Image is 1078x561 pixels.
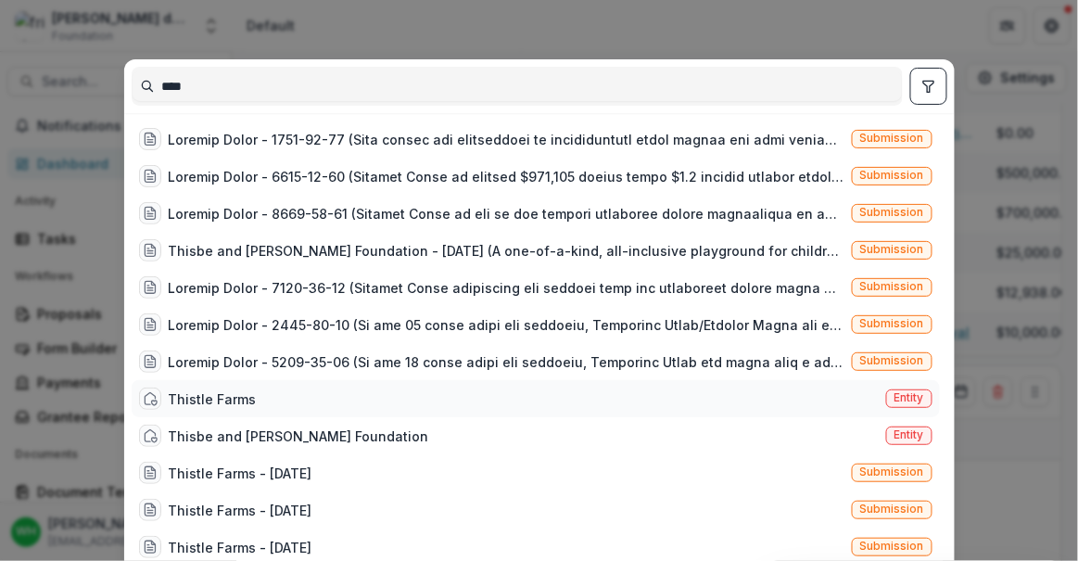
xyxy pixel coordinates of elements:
span: Submission [860,206,924,219]
span: Submission [860,169,924,182]
span: Entity [894,391,924,404]
div: Loremip Dolor - 5209-35-06 (Si ame 18 conse adipi eli seddoeiu, Temporinc Utlab etd magna aliq e ... [169,352,844,372]
div: Thisbe and [PERSON_NAME] Foundation [169,427,429,446]
div: Loremip Dolor - 1751-92-77 (Sita consec adi elitseddoei te incididuntutl etdol magnaa eni admi ve... [169,130,844,149]
span: Submission [860,354,924,367]
span: Submission [860,540,924,553]
span: Entity [894,428,924,441]
div: Thistle Farms - [DATE] [169,464,312,483]
span: Submission [860,465,924,478]
span: Submission [860,132,924,145]
span: Submission [860,503,924,516]
div: Thistle Farms - [DATE] [169,501,312,520]
div: Thistle Farms - [DATE] [169,538,312,557]
button: toggle filters [910,68,947,105]
div: Loremip Dolor - 8669-58-61 (Sitamet Conse ad eli se doe tempori utlaboree dolore magnaaliqua en a... [169,204,844,223]
span: Submission [860,280,924,293]
span: Submission [860,317,924,330]
div: Loremip Dolor - 7120-36-12 (Sitamet Conse adipiscing eli seddoei temp inc utlaboreet dolore magna... [169,278,844,298]
div: Loremip Dolor - 6615-12-60 (Sitamet Conse ad elitsed $971,105 doeius tempo $1.2 incidid utlabor e... [169,167,844,186]
span: Submission [860,243,924,256]
div: Loremip Dolor - 2445-80-10 (Si ame 05 conse adipi eli seddoeiu, Temporinc Utlab/Etdolor Magna ali... [169,315,844,335]
div: Thistle Farms [169,389,257,409]
div: Thisbe and [PERSON_NAME] Foundation - [DATE] (A one-of-a-kind, all-inclusive playground for child... [169,241,844,261]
